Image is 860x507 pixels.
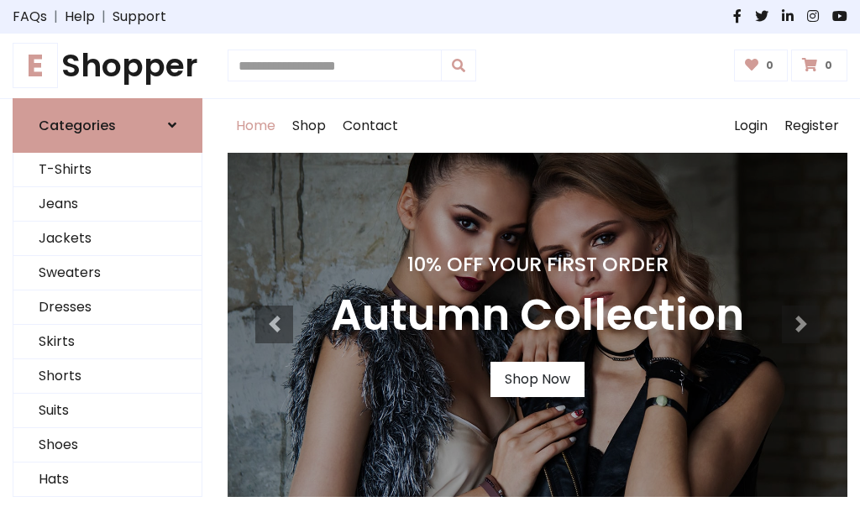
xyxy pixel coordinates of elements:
[13,359,202,394] a: Shorts
[13,7,47,27] a: FAQs
[284,99,334,153] a: Shop
[13,187,202,222] a: Jeans
[13,256,202,290] a: Sweaters
[13,47,202,85] h1: Shopper
[791,50,847,81] a: 0
[726,99,776,153] a: Login
[13,325,202,359] a: Skirts
[334,99,406,153] a: Contact
[13,394,202,428] a: Suits
[331,290,744,342] h3: Autumn Collection
[13,43,58,88] span: E
[47,7,65,27] span: |
[762,58,778,73] span: 0
[13,47,202,85] a: EShopper
[13,428,202,463] a: Shoes
[13,290,202,325] a: Dresses
[65,7,95,27] a: Help
[776,99,847,153] a: Register
[95,7,113,27] span: |
[13,153,202,187] a: T-Shirts
[13,463,202,497] a: Hats
[13,98,202,153] a: Categories
[113,7,166,27] a: Support
[39,118,116,133] h6: Categories
[228,99,284,153] a: Home
[734,50,789,81] a: 0
[331,253,744,276] h4: 10% Off Your First Order
[821,58,836,73] span: 0
[490,362,585,397] a: Shop Now
[13,222,202,256] a: Jackets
